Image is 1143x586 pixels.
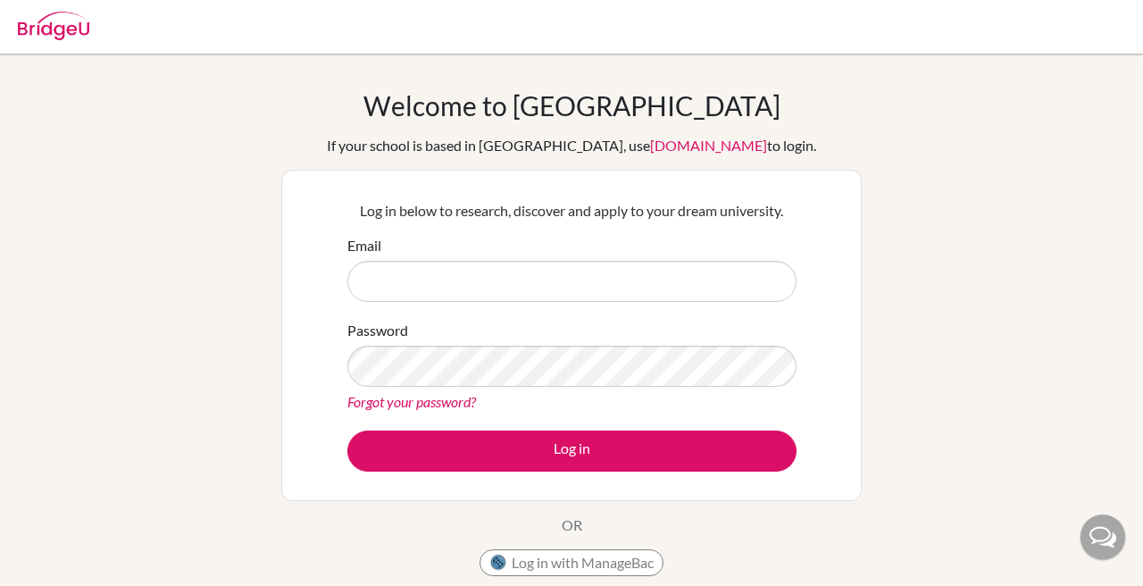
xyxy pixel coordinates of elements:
[347,393,476,410] a: Forgot your password?
[363,89,780,121] h1: Welcome to [GEOGRAPHIC_DATA]
[347,200,797,222] p: Log in below to research, discover and apply to your dream university.
[327,135,816,156] div: If your school is based in [GEOGRAPHIC_DATA], use to login.
[562,515,582,536] p: OR
[347,235,381,256] label: Email
[347,320,408,341] label: Password
[347,431,797,472] button: Log in
[650,137,767,154] a: [DOMAIN_NAME]
[480,549,663,576] button: Log in with ManageBac
[18,12,89,40] img: Bridge-U
[41,13,78,29] span: Help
